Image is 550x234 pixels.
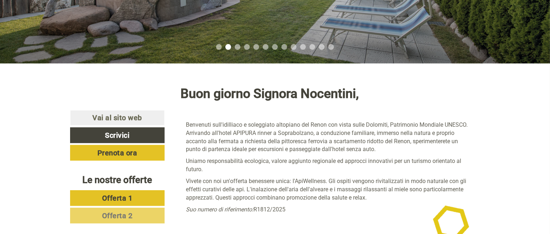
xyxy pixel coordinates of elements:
div: Buon giorno, come possiamo aiutarla? [5,19,112,41]
p: Benvenuti sull'idilliaco e soleggiato altopiano del Renon con vista sulle Dolomiti, Patrimonio Mo... [186,121,469,154]
p: Uniamo responsabilità ecologica, valore aggiunto regionale ed approcci innovativi per un turismo ... [186,157,469,174]
em: Suo numero di riferimento: [186,206,254,213]
a: Scrivici [70,127,165,143]
div: Le nostre offerte [70,173,165,187]
span: Offerta 2 [102,211,133,220]
div: giovedì [127,5,157,18]
button: Invia [245,186,284,202]
a: Prenota ora [70,145,165,161]
span: Offerta 1 [102,194,133,202]
small: 12:39 [11,35,109,40]
h1: Buon giorno Signora Nocentini, [181,87,359,101]
a: Vai al sito web [70,110,165,126]
p: R1812/2025 [186,206,469,214]
div: APIPURA hotel rinner [11,21,109,27]
p: Vivete con noi un'offerta benessere unica: l'ApiWellness. Gli ospiti vengono rivitalizzati in mod... [186,177,469,202]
